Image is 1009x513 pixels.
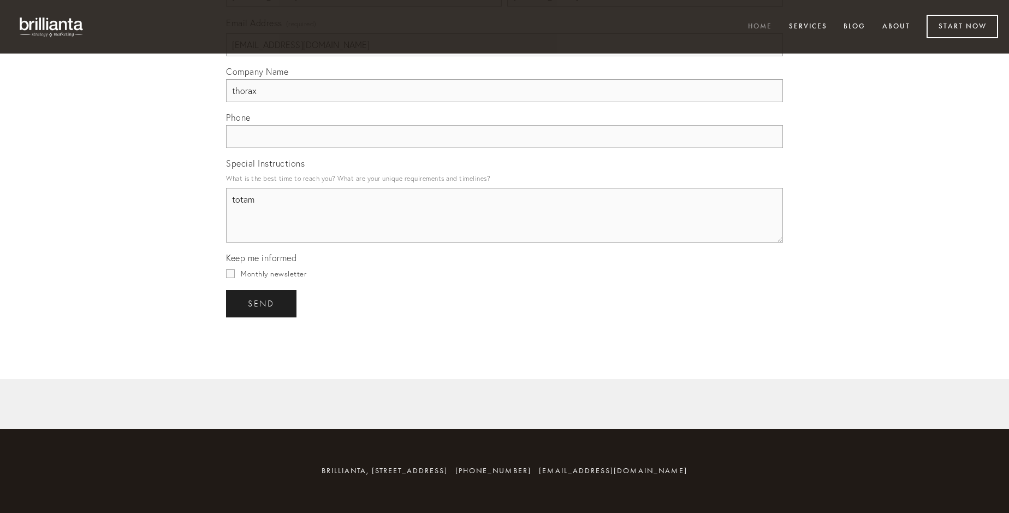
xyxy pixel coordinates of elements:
a: Blog [836,18,873,36]
a: Services [782,18,834,36]
span: send [248,299,275,309]
p: What is the best time to reach you? What are your unique requirements and timelines? [226,171,783,186]
img: brillianta - research, strategy, marketing [11,11,93,43]
textarea: totam [226,188,783,243]
a: [EMAIL_ADDRESS][DOMAIN_NAME] [539,466,687,475]
span: brillianta, [STREET_ADDRESS] [322,466,448,475]
span: Monthly newsletter [241,269,306,278]
span: Keep me informed [226,252,296,263]
a: Home [741,18,779,36]
a: Start Now [927,15,998,38]
span: Company Name [226,66,288,77]
input: Monthly newsletter [226,269,235,278]
a: About [875,18,917,36]
span: [PHONE_NUMBER] [455,466,531,475]
span: Special Instructions [226,158,305,169]
button: sendsend [226,290,296,317]
span: Phone [226,112,251,123]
